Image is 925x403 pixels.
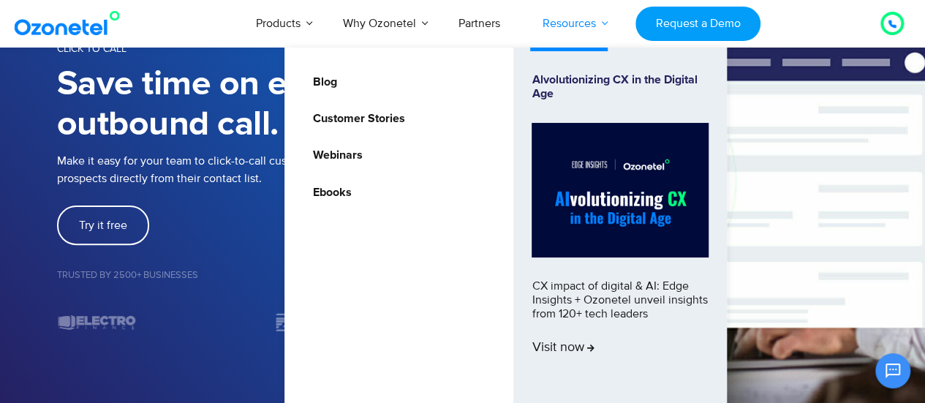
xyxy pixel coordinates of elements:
[57,309,137,335] img: electro
[875,353,910,388] button: Open chat
[274,309,354,335] img: zoomrx
[57,309,137,335] div: 7 / 7
[303,146,364,165] a: Webinars
[57,42,127,55] span: CLICK TO CALL
[274,309,354,335] div: 2 / 7
[165,313,245,331] div: 1 / 7
[532,73,709,388] a: Alvolutionizing CX in the Digital AgeCX impact of digital & AI: Edge Insights + Ozonetel unveil i...
[635,7,760,41] a: Request a Demo
[303,110,407,128] a: Customer Stories
[57,64,463,145] h1: Save time on every outbound call.
[57,271,463,280] h5: Trusted by 2500+ Businesses
[79,219,127,231] span: Try it free
[532,340,594,356] span: Visit now
[57,152,463,187] p: Make it easy for your team to click-to-call customers or prospects directly from their contact list.
[57,206,149,245] a: Try it free
[57,309,463,335] div: Image Carousel
[532,123,709,257] img: Alvolutionizing.jpg
[303,73,339,91] a: Blog
[303,184,353,202] a: Ebooks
